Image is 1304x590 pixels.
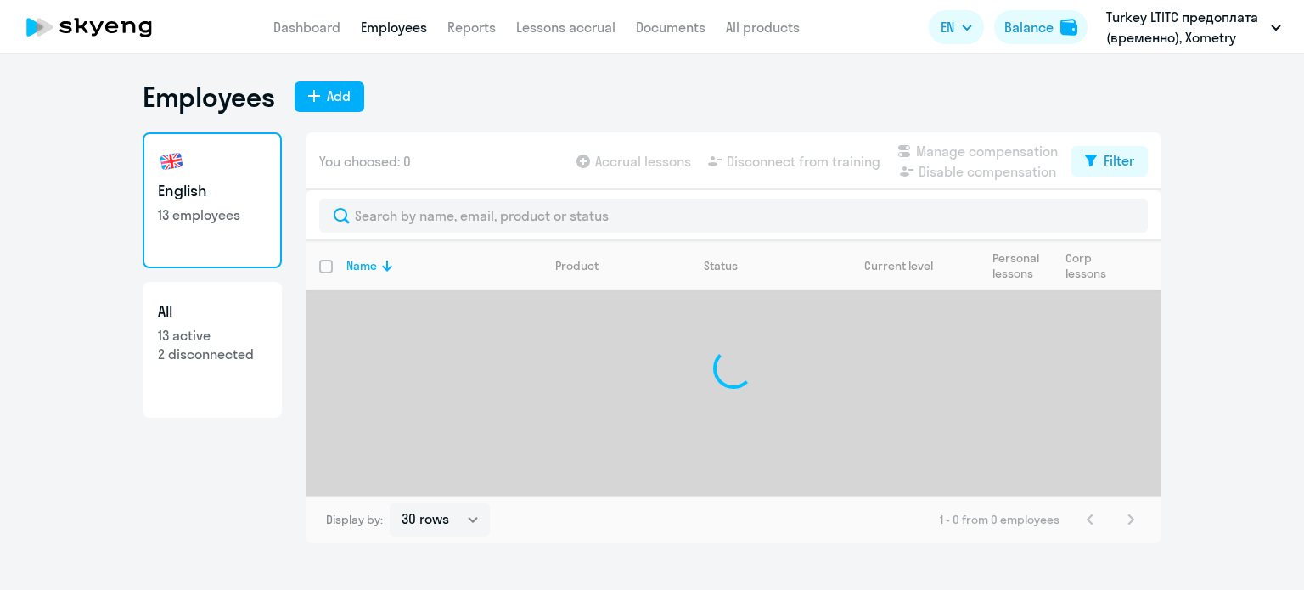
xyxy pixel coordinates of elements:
[1060,19,1077,36] img: balance
[555,258,599,273] div: Product
[447,19,496,36] a: Reports
[704,258,738,273] div: Status
[158,148,185,175] img: english
[1065,250,1113,281] div: Corp lessons
[158,345,267,363] p: 2 disconnected
[273,19,340,36] a: Dashboard
[346,258,541,273] div: Name
[158,180,267,202] h3: English
[636,19,705,36] a: Documents
[158,301,267,323] h3: All
[992,250,1051,281] div: Personal lessons
[295,81,364,112] button: Add
[319,151,411,171] span: You choosed: 0
[1098,7,1290,48] button: Turkey LTITC предоплата (временно), Xometry Europe GmbH
[346,258,377,273] div: Name
[726,19,800,36] a: All products
[1106,7,1264,48] p: Turkey LTITC предоплата (временно), Xometry Europe GmbH
[941,17,954,37] span: EN
[327,86,351,106] div: Add
[1071,146,1148,177] button: Filter
[929,10,984,44] button: EN
[940,512,1059,527] span: 1 - 0 from 0 employees
[143,282,282,418] a: All13 active2 disconnected
[326,512,383,527] span: Display by:
[1104,150,1134,171] div: Filter
[361,19,427,36] a: Employees
[143,80,274,114] h1: Employees
[994,10,1088,44] button: Balancebalance
[1004,17,1054,37] div: Balance
[516,19,615,36] a: Lessons accrual
[864,258,933,273] div: Current level
[319,199,1148,233] input: Search by name, email, product or status
[158,205,267,224] p: 13 employees
[835,258,978,273] div: Current level
[158,326,267,345] p: 13 active
[143,132,282,268] a: English13 employees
